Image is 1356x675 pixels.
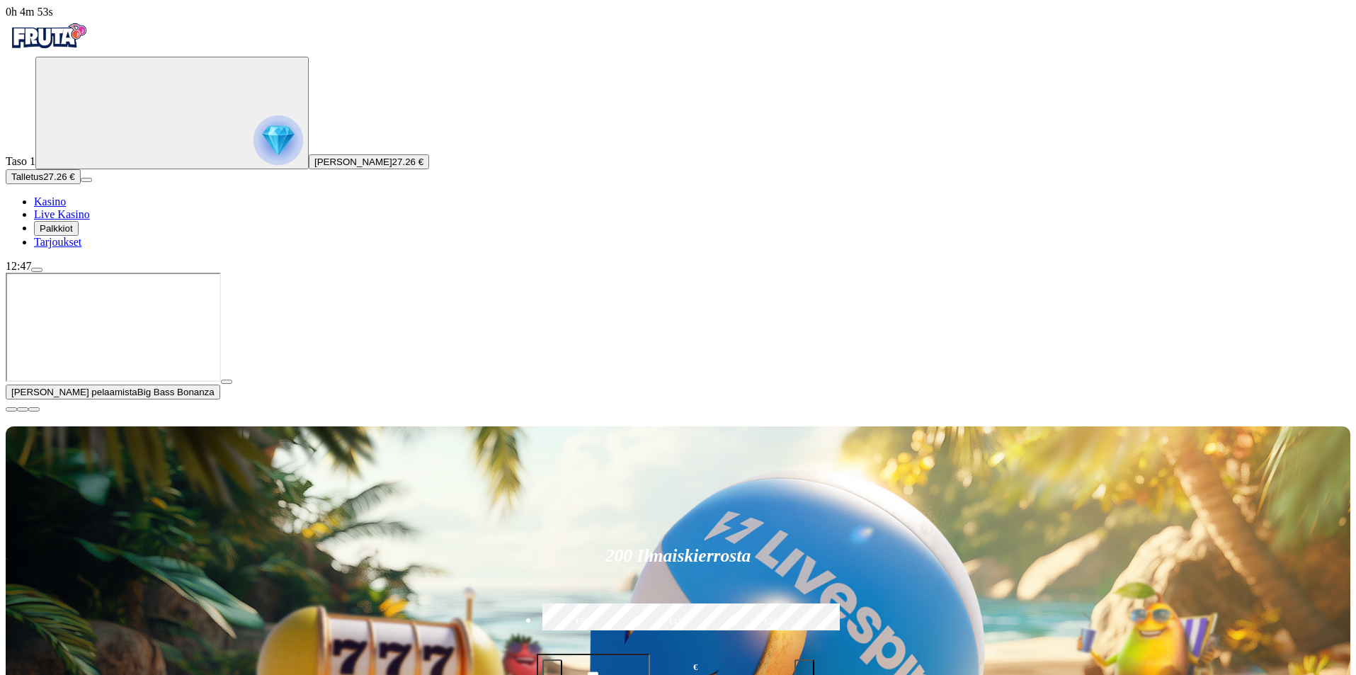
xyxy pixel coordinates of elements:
[11,387,137,397] span: [PERSON_NAME] pelaamista
[6,407,17,412] button: close icon
[539,601,627,642] label: €50
[314,157,392,167] span: [PERSON_NAME]
[28,407,40,412] button: fullscreen icon
[31,268,42,272] button: menu
[6,385,220,399] button: [PERSON_NAME] pelaamistaBig Bass Bonanza
[729,601,817,642] label: €250
[43,171,74,182] span: 27.26 €
[392,157,423,167] span: 27.26 €
[35,57,309,169] button: reward progress
[6,195,1350,249] nav: Main menu
[6,6,53,18] span: user session time
[6,18,91,54] img: Fruta
[137,387,215,397] span: Big Bass Bonanza
[81,178,92,182] button: menu
[253,115,303,165] img: reward progress
[17,407,28,412] button: chevron-down icon
[34,236,81,248] a: Tarjoukset
[6,273,221,382] iframe: Big Bass Bonanza
[34,208,90,220] a: Live Kasino
[6,169,81,184] button: Talletusplus icon27.26 €
[6,18,1350,249] nav: Primary
[6,155,35,167] span: Taso 1
[11,171,43,182] span: Talletus
[634,601,722,642] label: €150
[6,44,91,56] a: Fruta
[40,223,73,234] span: Palkkiot
[309,154,429,169] button: [PERSON_NAME]27.26 €
[34,221,79,236] button: Palkkiot
[34,195,66,208] a: Kasino
[221,380,232,384] button: play icon
[6,260,31,272] span: 12:47
[693,661,697,674] span: €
